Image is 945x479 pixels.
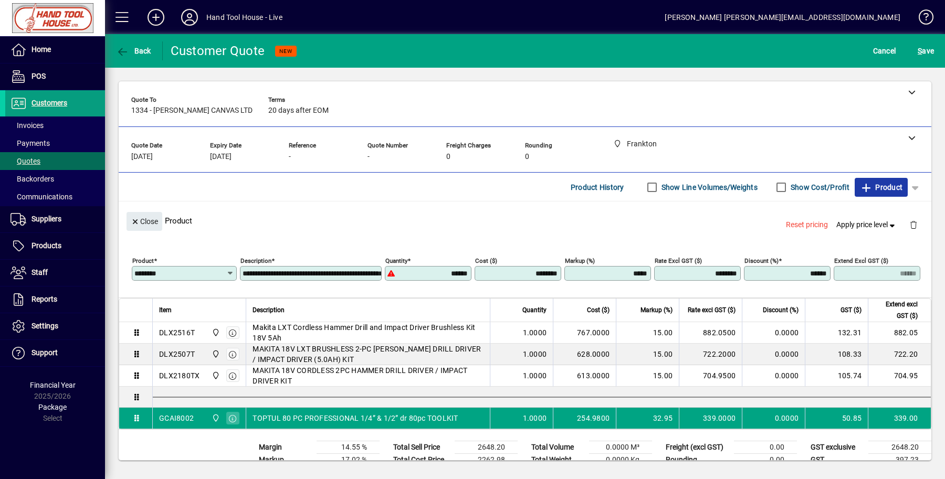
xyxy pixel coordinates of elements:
[5,116,105,134] a: Invoices
[5,340,105,366] a: Support
[616,322,679,344] td: 15.00
[254,441,317,454] td: Margin
[124,216,165,226] app-page-header-button: Close
[116,47,151,55] span: Back
[742,344,805,365] td: 0.0000
[805,441,868,454] td: GST exclusive
[686,370,736,381] div: 704.9500
[868,322,931,344] td: 882.05
[805,322,868,344] td: 132.31
[655,257,702,264] mat-label: Rate excl GST ($)
[526,441,589,454] td: Total Volume
[523,413,547,423] span: 1.0000
[385,257,407,264] mat-label: Quantity
[31,268,48,276] span: Staff
[5,313,105,339] a: Settings
[660,441,734,454] td: Freight (excl GST)
[526,454,589,466] td: Total Weight
[31,241,61,250] span: Products
[734,441,797,454] td: 0.00
[786,219,828,230] span: Reset pricing
[589,454,652,466] td: 0.0000 Kg
[763,304,799,316] span: Discount (%)
[868,344,931,365] td: 722.20
[119,201,931,240] div: Product
[5,63,105,90] a: POS
[253,344,484,365] span: MAKITA 18V LXT BRUSHLESS 2-PC [PERSON_NAME] DRILL DRIVER / IMPACT DRIVER (5.0AH) KIT
[279,48,292,55] span: NEW
[553,365,616,387] td: 613.0000
[589,441,652,454] td: 0.0000 M³
[5,37,105,63] a: Home
[571,179,624,196] span: Product History
[206,9,282,26] div: Hand Tool House - Live
[253,365,484,386] span: MAKITA 18V CORDLESS 2PC HAMMER DRILL DRIVER / IMPACT DRIVER KIT
[455,454,518,466] td: 2262.98
[734,454,797,466] td: 0.00
[173,8,206,27] button: Profile
[911,2,932,36] a: Knowledge Base
[131,107,253,115] span: 1334 - [PERSON_NAME] CANVAS LTD
[253,322,484,343] span: Makita LXT Cordless Hammer Drill and Impact Driver Brushless Kit 18V 5Ah
[388,454,455,466] td: Total Cost Price
[686,413,736,423] div: 339.0000
[131,153,153,161] span: [DATE]
[566,178,628,197] button: Product History
[836,219,897,230] span: Apply price level
[860,179,902,196] span: Product
[317,454,380,466] td: 17.02 %
[171,42,265,59] div: Customer Quote
[553,408,616,429] td: 254.9800
[805,408,868,429] td: 50.85
[873,42,896,59] span: Cancel
[367,153,370,161] span: -
[113,41,154,60] button: Back
[841,304,862,316] span: GST ($)
[868,408,931,429] td: 339.00
[455,441,518,454] td: 2648.20
[665,9,900,26] div: [PERSON_NAME] [PERSON_NAME][EMAIL_ADDRESS][DOMAIN_NAME]
[901,220,926,229] app-page-header-button: Delete
[5,188,105,206] a: Communications
[789,182,849,193] label: Show Cost/Profit
[742,408,805,429] td: 0.0000
[5,206,105,232] a: Suppliers
[553,322,616,344] td: 767.0000
[159,413,194,423] div: GCAI8002
[10,121,44,130] span: Invoices
[31,295,57,303] span: Reports
[5,286,105,313] a: Reports
[782,216,832,235] button: Reset pricing
[805,454,868,466] td: GST
[159,370,199,381] div: DLX2180TX
[868,454,931,466] td: 397.23
[616,344,679,365] td: 15.00
[31,322,58,330] span: Settings
[5,152,105,170] a: Quotes
[522,304,547,316] span: Quantity
[254,454,317,466] td: Markup
[268,107,329,115] span: 20 days after EOM
[742,365,805,387] td: 0.0000
[523,349,547,359] span: 1.0000
[127,212,162,231] button: Close
[30,381,76,389] span: Financial Year
[10,193,72,201] span: Communications
[209,370,221,381] span: Frankton
[5,134,105,152] a: Payments
[686,327,736,338] div: 882.0500
[475,257,497,264] mat-label: Cost ($)
[240,257,271,264] mat-label: Description
[38,403,67,411] span: Package
[659,182,758,193] label: Show Line Volumes/Weights
[875,299,918,322] span: Extend excl GST ($)
[210,153,232,161] span: [DATE]
[31,99,67,107] span: Customers
[553,344,616,365] td: 628.0000
[805,344,868,365] td: 108.33
[868,441,931,454] td: 2648.20
[616,408,679,429] td: 32.95
[209,412,221,424] span: Frankton
[523,327,547,338] span: 1.0000
[918,42,934,59] span: ave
